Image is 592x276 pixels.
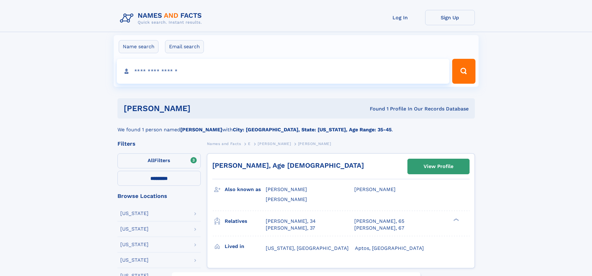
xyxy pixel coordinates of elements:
[375,10,425,25] a: Log In
[452,218,459,222] div: ❯
[355,245,424,251] span: Aptos, [GEOGRAPHIC_DATA]
[124,105,280,112] h1: [PERSON_NAME]
[120,227,149,232] div: [US_STATE]
[266,186,307,192] span: [PERSON_NAME]
[408,159,469,174] a: View Profile
[354,218,404,225] a: [PERSON_NAME], 65
[119,40,158,53] label: Name search
[280,105,469,112] div: Found 1 Profile In Our Records Database
[117,119,475,133] div: We found 1 person named with .
[212,161,364,169] a: [PERSON_NAME], Age [DEMOGRAPHIC_DATA]
[117,193,201,199] div: Browse Locations
[248,142,251,146] span: E
[120,258,149,263] div: [US_STATE]
[148,157,154,163] span: All
[117,141,201,147] div: Filters
[266,196,307,202] span: [PERSON_NAME]
[225,184,266,195] h3: Also known as
[225,241,266,252] h3: Lived in
[266,245,349,251] span: [US_STATE], [GEOGRAPHIC_DATA]
[248,140,251,147] a: E
[120,242,149,247] div: [US_STATE]
[225,216,266,227] h3: Relatives
[233,127,392,133] b: City: [GEOGRAPHIC_DATA], State: [US_STATE], Age Range: 35-45
[354,186,396,192] span: [PERSON_NAME]
[258,140,291,147] a: [PERSON_NAME]
[266,225,315,232] a: [PERSON_NAME], 37
[354,225,404,232] a: [PERSON_NAME], 67
[258,142,291,146] span: [PERSON_NAME]
[117,153,201,168] label: Filters
[180,127,222,133] b: [PERSON_NAME]
[117,10,207,27] img: Logo Names and Facts
[298,142,331,146] span: [PERSON_NAME]
[165,40,204,53] label: Email search
[425,10,475,25] a: Sign Up
[120,211,149,216] div: [US_STATE]
[266,218,316,225] a: [PERSON_NAME], 34
[452,59,475,84] button: Search Button
[424,159,453,174] div: View Profile
[207,140,241,147] a: Names and Facts
[117,59,450,84] input: search input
